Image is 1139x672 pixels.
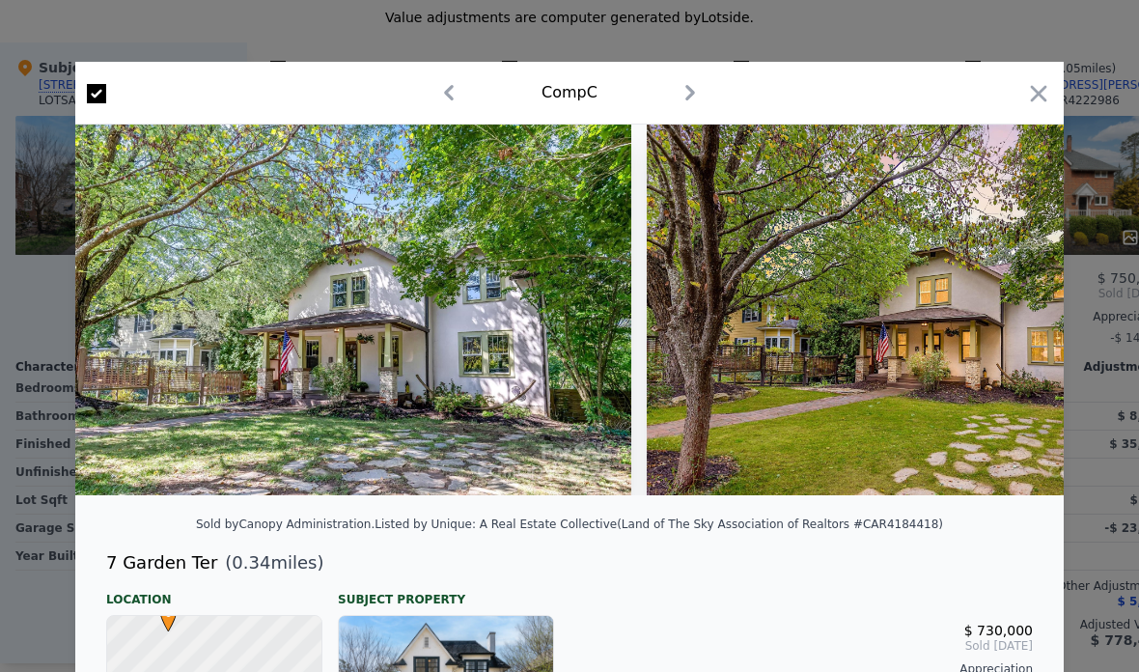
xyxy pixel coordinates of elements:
div: 7 Garden Ter [106,549,217,576]
div: Listed by Unique: A Real Estate Collective (Land of The Sky Association of Realtors #CAR4184418) [375,518,943,531]
img: Property Img [75,125,631,495]
span: $ 730,000 [964,623,1033,638]
div: Comp C [542,81,597,104]
span: 0.34 [232,552,270,573]
div: Subject Property [338,576,554,607]
div: Location [106,576,322,607]
div: Sold by Canopy Administration . [196,518,375,531]
span: Sold [DATE] [585,638,1033,654]
span: ( miles) [217,549,323,576]
div: • [155,605,167,617]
